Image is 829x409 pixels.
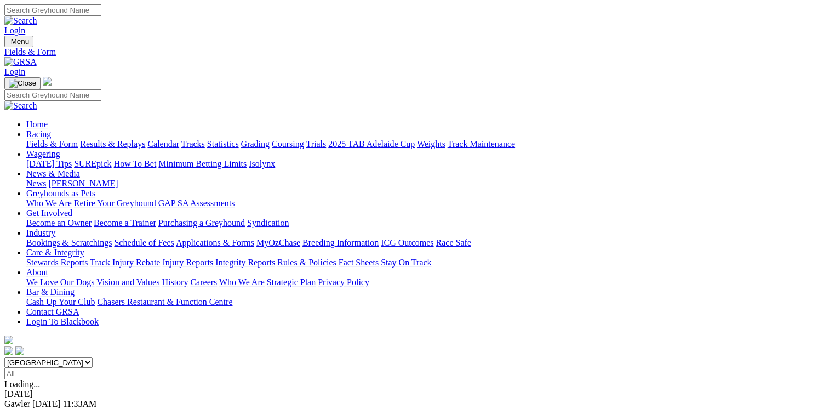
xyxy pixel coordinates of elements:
[176,238,254,247] a: Applications & Forms
[26,307,79,316] a: Contact GRSA
[4,57,37,67] img: GRSA
[277,258,336,267] a: Rules & Policies
[181,139,205,149] a: Tracks
[114,238,174,247] a: Schedule of Fees
[26,139,825,149] div: Racing
[219,277,265,287] a: Who We Are
[339,258,379,267] a: Fact Sheets
[90,258,160,267] a: Track Injury Rebate
[190,277,217,287] a: Careers
[4,389,825,399] div: [DATE]
[26,218,92,228] a: Become an Owner
[158,218,245,228] a: Purchasing a Greyhound
[26,268,48,277] a: About
[26,189,95,198] a: Greyhounds as Pets
[436,238,471,247] a: Race Safe
[26,258,825,268] div: Care & Integrity
[26,218,825,228] div: Get Involved
[15,346,24,355] img: twitter.svg
[215,258,275,267] a: Integrity Reports
[26,238,825,248] div: Industry
[26,297,95,306] a: Cash Up Your Club
[318,277,369,287] a: Privacy Policy
[26,179,825,189] div: News & Media
[207,139,239,149] a: Statistics
[158,198,235,208] a: GAP SA Assessments
[74,198,156,208] a: Retire Your Greyhound
[26,159,72,168] a: [DATE] Tips
[328,139,415,149] a: 2025 TAB Adelaide Cup
[63,399,97,408] span: 11:33AM
[256,238,300,247] a: MyOzChase
[26,149,60,158] a: Wagering
[381,238,433,247] a: ICG Outcomes
[4,4,101,16] input: Search
[162,277,188,287] a: History
[80,139,145,149] a: Results & Replays
[4,89,101,101] input: Search
[97,297,232,306] a: Chasers Restaurant & Function Centre
[4,101,37,111] img: Search
[26,159,825,169] div: Wagering
[96,277,159,287] a: Vision and Values
[4,346,13,355] img: facebook.svg
[417,139,445,149] a: Weights
[4,368,101,379] input: Select date
[147,139,179,149] a: Calendar
[4,77,41,89] button: Toggle navigation
[26,129,51,139] a: Racing
[26,238,112,247] a: Bookings & Scratchings
[448,139,515,149] a: Track Maintenance
[247,218,289,228] a: Syndication
[94,218,156,228] a: Become a Trainer
[267,277,316,287] a: Strategic Plan
[4,399,30,408] span: Gawler
[4,379,40,389] span: Loading...
[26,179,46,188] a: News
[302,238,379,247] a: Breeding Information
[158,159,247,168] a: Minimum Betting Limits
[9,79,36,88] img: Close
[381,258,431,267] a: Stay On Track
[43,77,52,86] img: logo-grsa-white.png
[26,258,88,267] a: Stewards Reports
[48,179,118,188] a: [PERSON_NAME]
[26,287,75,297] a: Bar & Dining
[4,47,825,57] a: Fields & Form
[4,67,25,76] a: Login
[26,208,72,218] a: Get Involved
[272,139,304,149] a: Coursing
[241,139,270,149] a: Grading
[162,258,213,267] a: Injury Reports
[26,248,84,257] a: Care & Integrity
[26,139,78,149] a: Fields & Form
[114,159,157,168] a: How To Bet
[249,159,275,168] a: Isolynx
[26,297,825,307] div: Bar & Dining
[4,16,37,26] img: Search
[4,36,33,47] button: Toggle navigation
[26,277,825,287] div: About
[4,26,25,35] a: Login
[11,37,29,46] span: Menu
[26,198,72,208] a: Who We Are
[26,317,99,326] a: Login To Blackbook
[26,277,94,287] a: We Love Our Dogs
[26,228,55,237] a: Industry
[4,336,13,344] img: logo-grsa-white.png
[306,139,326,149] a: Trials
[26,169,80,178] a: News & Media
[74,159,111,168] a: SUREpick
[26,120,48,129] a: Home
[32,399,61,408] span: [DATE]
[26,198,825,208] div: Greyhounds as Pets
